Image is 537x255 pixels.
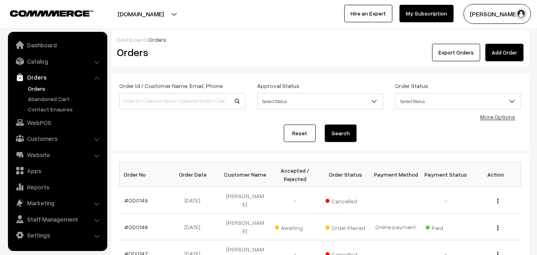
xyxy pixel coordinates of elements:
a: Staff Management [10,212,105,226]
button: [DOMAIN_NAME] [90,4,192,24]
th: Accepted / Rejected [270,162,320,187]
a: Orders [26,84,105,93]
td: [PERSON_NAME] [220,187,270,214]
a: Orders [10,70,105,84]
a: Add Order [485,44,523,61]
img: COMMMERCE [10,10,93,16]
th: Customer Name [220,162,270,187]
th: Payment Status [421,162,471,187]
td: [PERSON_NAME] [220,214,270,240]
a: Contact Enquires [26,105,105,113]
th: Order Status [320,162,370,187]
span: Select Status [257,93,383,109]
button: Export Orders [432,44,480,61]
a: Apps [10,164,105,178]
label: Approval Status [257,82,299,90]
span: Awaiting [275,222,315,232]
h2: Orders [117,46,244,58]
a: #OD0148 [124,224,148,230]
a: #OD0149 [124,197,148,204]
a: Abandoned Cart [26,95,105,103]
span: Select Status [395,93,521,109]
input: Order Id / Customer Name / Customer Email / Customer Phone [119,93,245,109]
span: Paid [426,222,465,232]
td: [DATE] [170,214,220,240]
a: Reset [284,125,316,142]
a: Marketing [10,196,105,210]
a: Catalog [10,54,105,68]
span: Select Status [258,94,383,108]
button: Search [325,125,357,142]
label: Order Status [395,82,428,90]
div: / [117,35,523,44]
img: Menu [497,225,498,230]
td: - [421,187,471,214]
a: Dashboard [10,38,105,52]
a: Settings [10,228,105,242]
img: user [515,8,527,20]
a: Hire an Expert [344,5,392,22]
td: Online payment [370,214,421,240]
a: Customers [10,131,105,146]
th: Action [471,162,521,187]
span: Orders [148,36,166,43]
a: COMMMERCE [10,8,79,18]
a: Website [10,148,105,162]
th: Order No [120,162,170,187]
img: Menu [497,199,498,204]
td: - [270,187,320,214]
a: WebPOS [10,115,105,130]
a: More Options [480,113,515,120]
span: Cancelled [326,195,365,205]
label: Order Id / Customer Name, Email, Phone [119,82,223,90]
th: Payment Method [370,162,421,187]
th: Order Date [170,162,220,187]
span: Order Placed [326,222,365,232]
a: My Subscription [399,5,454,22]
button: [PERSON_NAME] [463,4,531,24]
td: [DATE] [170,187,220,214]
span: Select Status [395,94,521,108]
a: Dashboard [117,36,146,43]
a: Reports [10,180,105,194]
